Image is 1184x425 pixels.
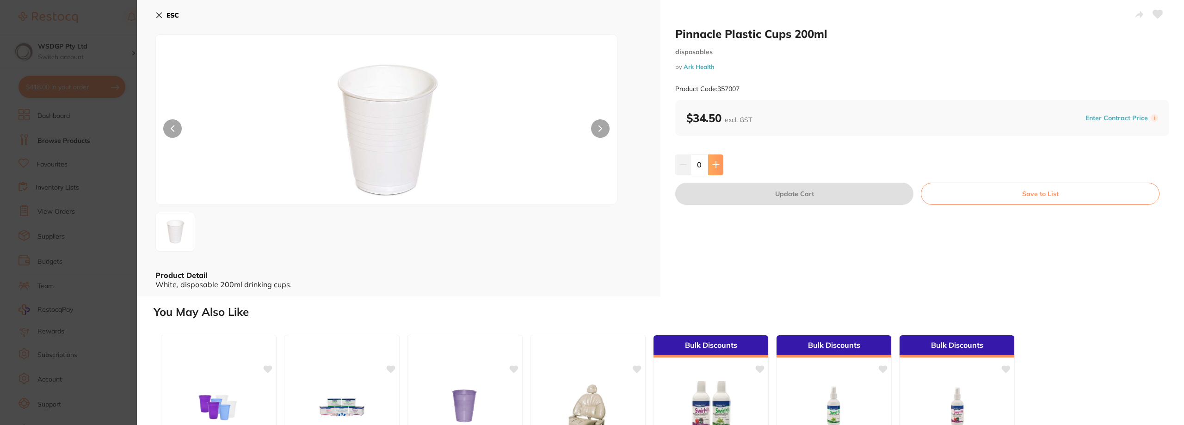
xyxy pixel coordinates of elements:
div: Bulk Discounts [777,335,891,357]
button: Enter Contract Price [1083,114,1151,123]
a: Ark Health [684,63,715,70]
h2: Pinnacle Plastic Cups 200ml [675,27,1169,41]
button: Update Cart [675,183,913,205]
div: White, disposable 200ml drinking cups. [155,280,642,289]
h2: You May Also Like [154,306,1180,319]
img: ay8zNTcwMDctanBn [159,215,192,248]
img: ay8zNTcwMDctanBn [248,58,524,204]
label: i [1151,114,1158,122]
div: Bulk Discounts [654,335,768,357]
button: Save to List [921,183,1159,205]
small: disposables [675,48,1169,56]
b: Product Detail [155,271,207,280]
b: ESC [166,11,179,19]
small: by [675,63,1169,70]
span: excl. GST [725,116,752,124]
div: Bulk Discounts [900,335,1014,357]
button: ESC [155,7,179,23]
small: Product Code: 357007 [675,85,740,93]
b: $34.50 [686,111,752,125]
